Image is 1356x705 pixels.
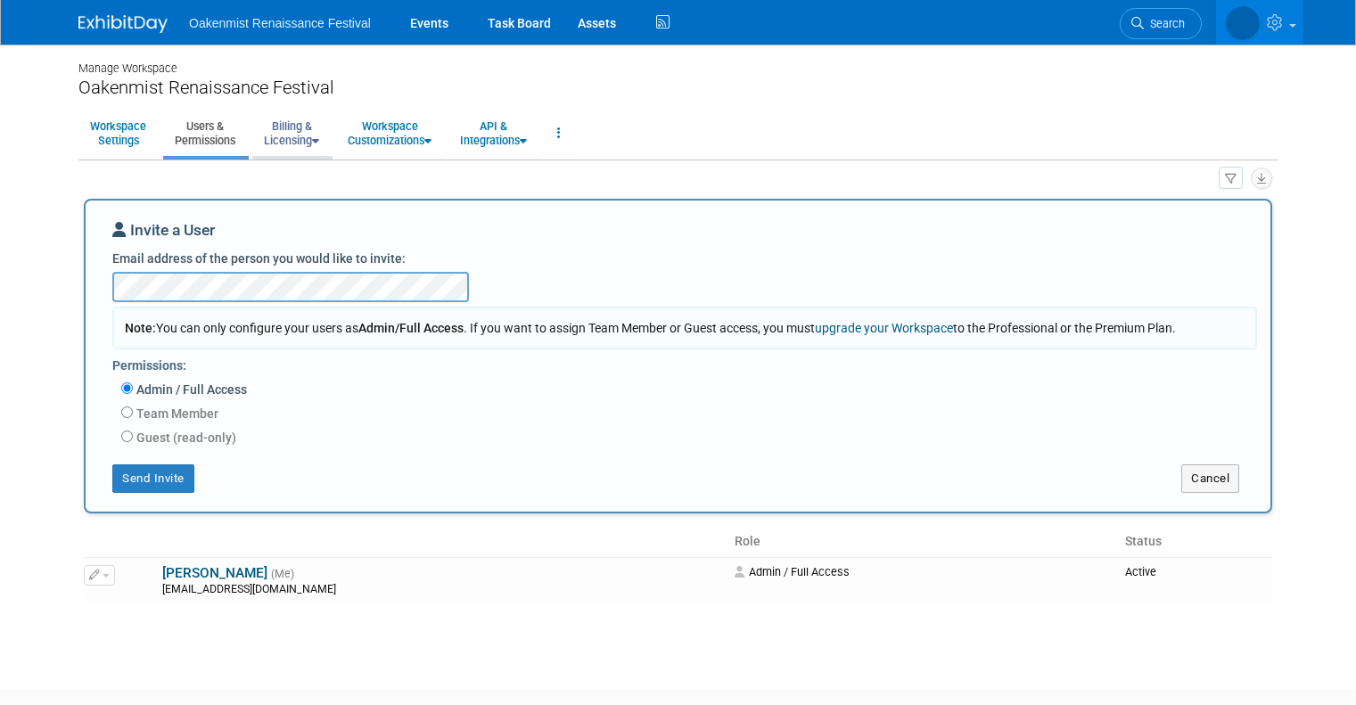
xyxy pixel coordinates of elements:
[1118,527,1272,557] th: Status
[162,565,267,581] a: [PERSON_NAME]
[189,16,371,30] span: Oakenmist Renaissance Festival
[336,111,443,155] a: WorkspaceCustomizations
[1181,464,1239,493] button: Cancel
[1125,565,1156,578] span: Active
[133,405,218,422] label: Team Member
[1120,8,1202,39] a: Search
[78,15,168,33] img: ExhibitDay
[78,111,158,155] a: WorkspaceSettings
[271,568,294,580] span: (Me)
[1144,17,1185,30] span: Search
[125,321,1176,335] span: You can only configure your users as . If you want to assign Team Member or Guest access, you mus...
[448,111,538,155] a: API &Integrations
[112,464,194,493] button: Send Invite
[815,321,953,335] a: upgrade your Workspace
[112,250,406,267] label: Email address of the person you would like to invite:
[162,583,723,597] div: [EMAIL_ADDRESS][DOMAIN_NAME]
[112,219,1244,250] div: Invite a User
[727,527,1119,557] th: Role
[78,45,1278,77] div: Manage Workspace
[125,321,156,335] span: Note:
[252,111,331,155] a: Billing &Licensing
[735,565,850,578] span: Admin / Full Access
[133,381,247,398] label: Admin / Full Access
[112,349,1257,379] div: Permissions:
[1226,6,1260,40] img: Alison Horton
[78,77,1278,99] div: Oakenmist Renaissance Festival
[124,565,151,592] img: Alison Horton
[163,111,247,155] a: Users &Permissions
[133,429,236,447] label: Guest (read-only)
[358,321,464,335] span: Admin/Full Access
